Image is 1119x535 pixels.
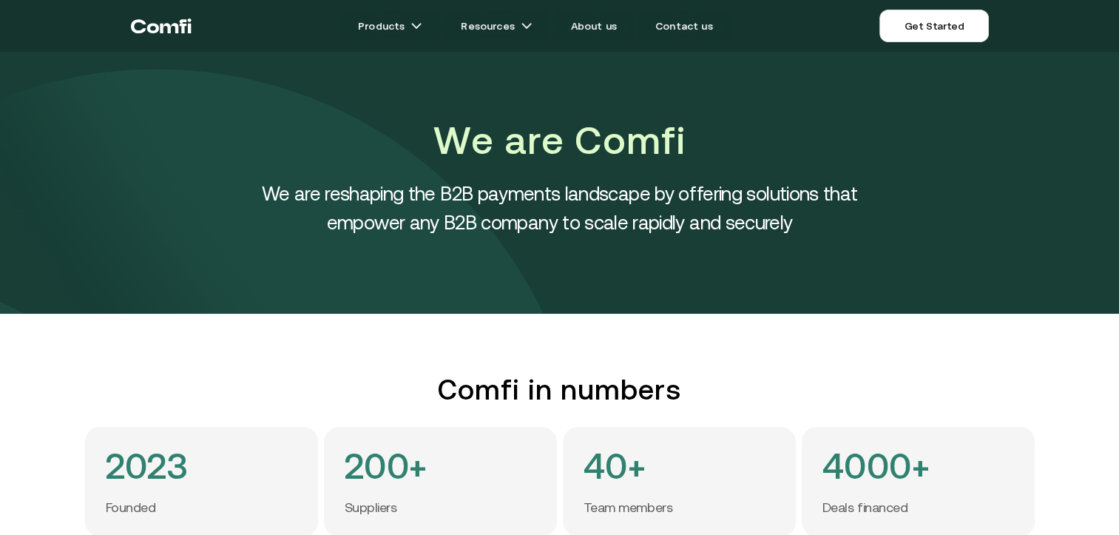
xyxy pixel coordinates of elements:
[879,10,988,42] a: Get Started
[822,448,930,485] h4: 4000+
[131,4,192,48] a: Return to the top of the Comfi home page
[227,179,893,237] h4: We are reshaping the B2B payments landscape by offering solutions that empower any B2B company to...
[638,11,731,41] a: Contact us
[410,20,422,32] img: arrow icons
[85,373,1035,406] h2: Comfi in numbers
[340,11,440,41] a: Productsarrow icons
[553,11,635,41] a: About us
[521,20,533,32] img: arrow icons
[345,499,397,517] p: Suppliers
[443,11,550,41] a: Resourcesarrow icons
[227,114,893,167] h1: We are Comfi
[822,499,908,517] p: Deals financed
[106,499,156,517] p: Founded
[106,448,189,485] h4: 2023
[584,499,673,517] p: Team members
[345,448,427,485] h4: 200+
[584,448,646,485] h4: 40+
